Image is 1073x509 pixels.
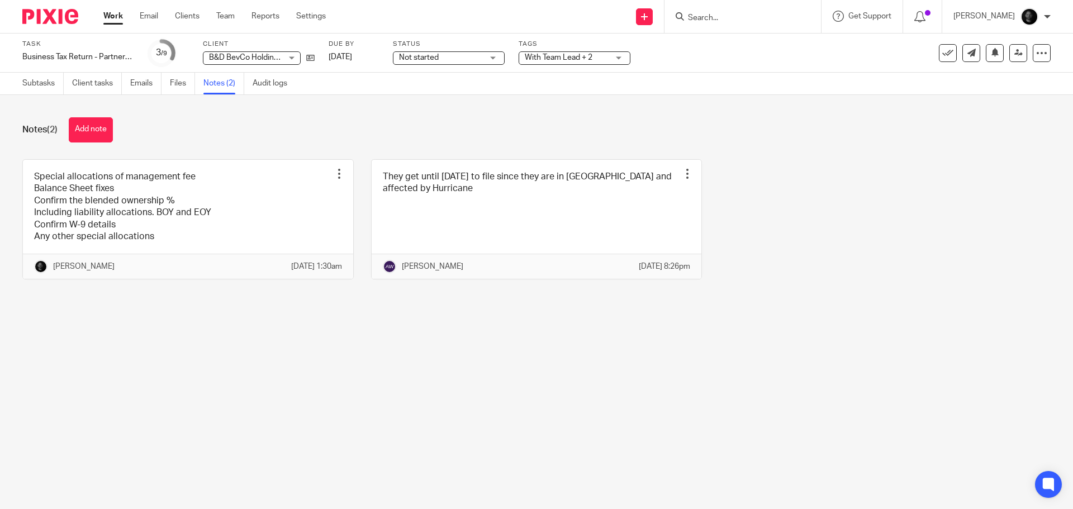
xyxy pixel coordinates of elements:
[72,73,122,94] a: Client tasks
[296,11,326,22] a: Settings
[22,73,64,94] a: Subtasks
[251,11,279,22] a: Reports
[291,261,342,272] p: [DATE] 1:30am
[170,73,195,94] a: Files
[216,11,235,22] a: Team
[209,54,282,61] span: B&D BevCo Holdings
[103,11,123,22] a: Work
[1020,8,1038,26] img: Chris.jpg
[22,124,58,136] h1: Notes
[329,40,379,49] label: Due by
[22,9,78,24] img: Pixie
[161,50,167,56] small: /9
[639,261,690,272] p: [DATE] 8:26pm
[203,73,244,94] a: Notes (2)
[402,261,463,272] p: [PERSON_NAME]
[519,40,630,49] label: Tags
[203,40,315,49] label: Client
[47,125,58,134] span: (2)
[22,51,134,63] div: Business Tax Return - Partnership- On Extension
[399,54,439,61] span: Not started
[22,40,134,49] label: Task
[130,73,162,94] a: Emails
[329,53,352,61] span: [DATE]
[175,11,200,22] a: Clients
[848,12,891,20] span: Get Support
[393,40,505,49] label: Status
[953,11,1015,22] p: [PERSON_NAME]
[156,46,167,59] div: 3
[383,260,396,273] img: svg%3E
[34,260,48,273] img: Chris.jpg
[53,261,115,272] p: [PERSON_NAME]
[525,54,592,61] span: With Team Lead + 2
[687,13,787,23] input: Search
[140,11,158,22] a: Email
[69,117,113,142] button: Add note
[253,73,296,94] a: Audit logs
